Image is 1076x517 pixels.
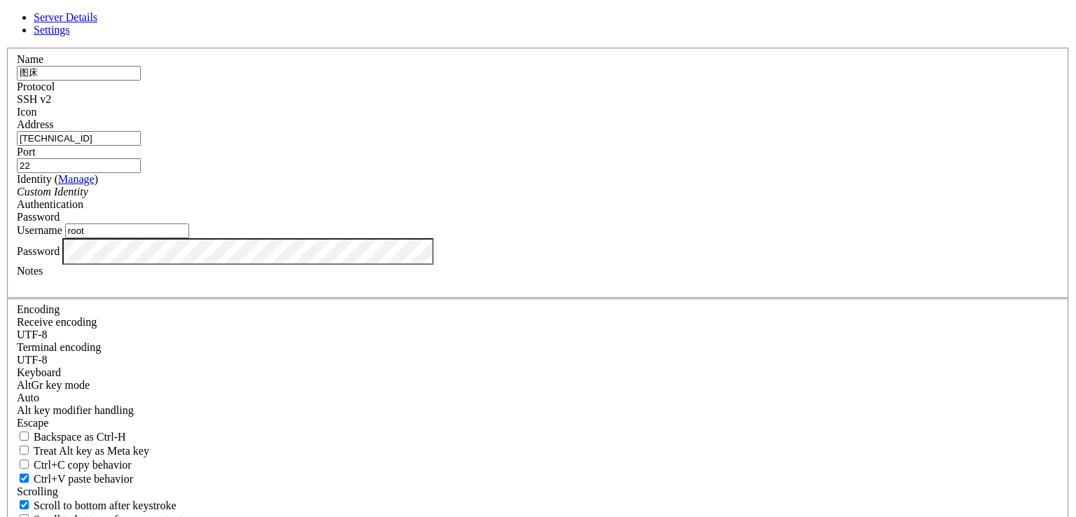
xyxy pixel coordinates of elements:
label: Identity [17,173,98,185]
label: Address [17,118,53,130]
div: UTF-8 [17,329,1059,341]
span: Escape [17,417,48,429]
input: Host Name or IP [17,131,141,146]
label: Name [17,53,43,65]
div: Password [17,211,1059,223]
span: Backspace as Ctrl-H [34,431,126,443]
input: Treat Alt key as Meta key [20,446,29,455]
label: Encoding [17,303,60,315]
input: Scroll to bottom after keystroke [20,500,29,509]
span: Scroll to bottom after keystroke [34,499,177,511]
a: Manage [58,173,95,185]
div: Custom Identity [17,186,1059,198]
input: Backspace as Ctrl-H [20,432,29,441]
label: Password [17,244,60,256]
label: Notes [17,265,43,277]
span: UTF-8 [17,329,48,340]
span: Password [17,211,60,223]
div: Escape [17,417,1059,429]
div: Auto [17,392,1059,404]
label: Protocol [17,81,55,92]
span: UTF-8 [17,354,48,366]
input: Port Number [17,158,141,173]
label: Controls how the Alt key is handled. Escape: Send an ESC prefix. 8-Bit: Add 128 to the typed char... [17,404,134,416]
label: Set the expected encoding for data received from the host. If the encodings do not match, visual ... [17,379,90,391]
div: UTF-8 [17,354,1059,366]
span: Treat Alt key as Meta key [34,445,149,457]
span: Ctrl+V paste behavior [34,473,133,485]
label: Ctrl+V pastes if true, sends ^V to host if false. Ctrl+Shift+V sends ^V to host if true, pastes i... [17,473,133,485]
label: Ctrl-C copies if true, send ^C to host if false. Ctrl-Shift-C sends ^C to host if true, copies if... [17,459,132,471]
input: Ctrl+V paste behavior [20,474,29,483]
label: The default terminal encoding. ISO-2022 enables character map translations (like graphics maps). ... [17,341,101,353]
label: Keyboard [17,366,61,378]
span: SSH v2 [17,93,51,105]
label: Port [17,146,36,158]
a: Settings [34,24,70,36]
label: Whether to scroll to the bottom on any keystroke. [17,499,177,511]
span: Ctrl+C copy behavior [34,459,132,471]
label: Icon [17,106,36,118]
div: SSH v2 [17,93,1059,106]
label: Whether the Alt key acts as a Meta key or as a distinct Alt key. [17,445,149,457]
label: Authentication [17,198,83,210]
input: Ctrl+C copy behavior [20,460,29,469]
span: ( ) [55,173,98,185]
label: Set the expected encoding for data received from the host. If the encodings do not match, visual ... [17,316,97,328]
span: Auto [17,392,39,404]
label: If true, the backspace should send BS ('\x08', aka ^H). Otherwise the backspace key should send '... [17,431,126,443]
i: Custom Identity [17,186,88,198]
label: Scrolling [17,485,58,497]
label: Username [17,224,62,236]
input: Login Username [65,223,189,238]
a: Server Details [34,11,97,23]
input: Server Name [17,66,141,81]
